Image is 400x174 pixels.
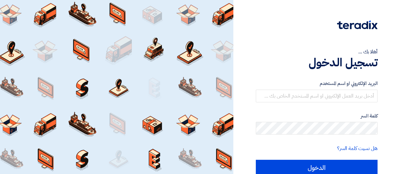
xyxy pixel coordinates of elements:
label: كلمة السر [256,112,378,120]
div: أهلا بك ... [256,48,378,56]
input: أدخل بريد العمل الإلكتروني او اسم المستخدم الخاص بك ... [256,90,378,102]
a: هل نسيت كلمة السر؟ [337,145,378,152]
label: البريد الإلكتروني او اسم المستخدم [256,80,378,87]
img: Teradix logo [337,21,378,29]
h1: تسجيل الدخول [256,56,378,69]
